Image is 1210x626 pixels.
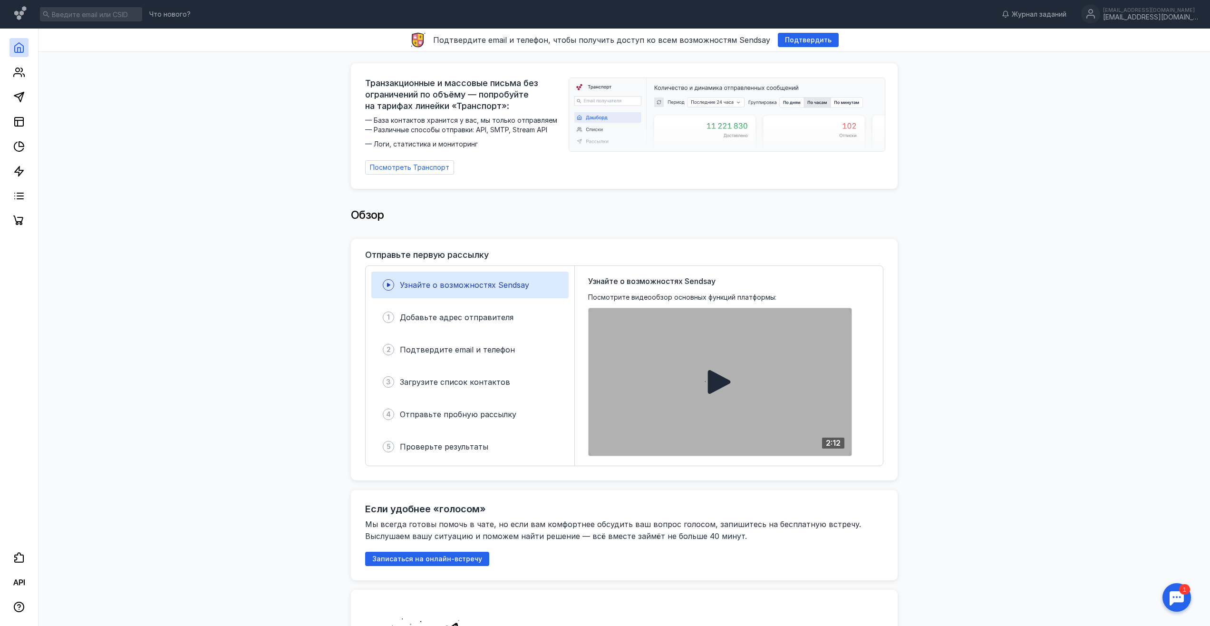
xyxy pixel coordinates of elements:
button: Записаться на онлайн-встречу [365,552,489,566]
span: Транзакционные и массовые письма без ограничений по объёму — попробуйте на тарифах линейки «Транс... [365,78,563,112]
span: Добавьте адрес отправителя [400,313,513,322]
div: [EMAIL_ADDRESS][DOMAIN_NAME] [1103,13,1198,21]
span: Подтвердите email и телефон, чтобы получить доступ ко всем возможностям Sendsay [433,35,770,45]
a: Что нового? [145,11,195,18]
span: Журнал заданий [1012,10,1066,19]
h3: Отправьте первую рассылку [365,250,489,260]
span: Посмотреть Транспорт [370,164,449,172]
span: Подтвердить [785,36,832,44]
span: 5 [387,442,391,451]
span: Узнайте о возможностях Sendsay [588,275,716,287]
a: Журнал заданий [997,10,1071,19]
span: 4 [386,410,391,419]
span: Подтвердите email и телефон [400,345,515,354]
span: Мы всегда готовы помочь в чате, но если вам комфортнее обсудить ваш вопрос голосом, запишитесь на... [365,519,863,541]
span: Загрузите список контактов [400,377,510,387]
span: 3 [386,377,391,387]
a: Посмотреть Транспорт [365,160,454,175]
a: Записаться на онлайн-встречу [365,555,489,563]
button: Подтвердить [778,33,839,47]
span: Проверьте результаты [400,442,488,451]
img: dashboard-transport-banner [569,78,885,151]
div: 2:12 [822,438,844,449]
div: 1 [21,6,32,16]
span: — База контактов хранится у вас, мы только отправляем — Различные способы отправки: API, SMTP, St... [365,116,563,149]
span: Отправьте пробную рассылку [400,410,516,419]
span: 1 [387,313,390,322]
span: Посмотрите видеообзор основных функций платформы: [588,293,776,302]
span: Обзор [351,208,384,222]
span: Узнайте о возможностях Sendsay [400,280,529,290]
span: Что нового? [149,11,191,18]
span: 2 [387,345,391,354]
span: Записаться на онлайн-встречу [372,555,482,563]
div: [EMAIL_ADDRESS][DOMAIN_NAME] [1103,7,1198,13]
input: Введите email или CSID [40,7,142,21]
h2: Если удобнее «голосом» [365,503,486,515]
